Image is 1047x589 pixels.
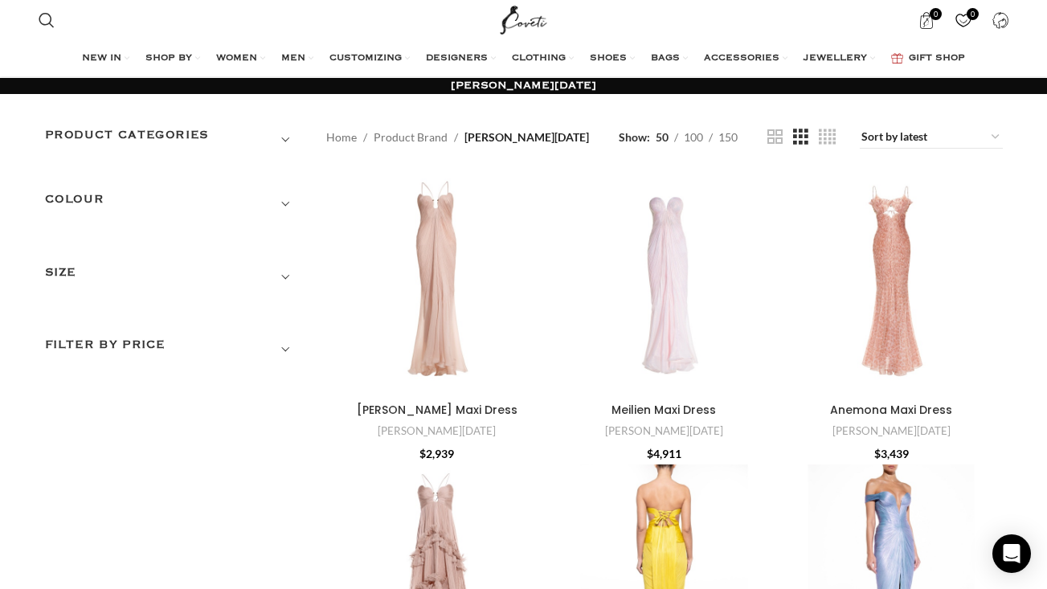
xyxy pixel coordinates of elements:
[329,43,410,75] a: CUSTOMIZING
[891,53,903,63] img: GiftBag
[426,52,488,65] span: DESIGNERS
[357,402,517,418] a: [PERSON_NAME] Maxi Dress
[82,43,129,75] a: NEW IN
[704,43,787,75] a: ACCESSORIES
[830,402,952,418] a: Anemona Maxi Dress
[704,52,779,65] span: ACCESSORIES
[832,423,951,439] a: [PERSON_NAME][DATE]
[611,402,716,418] a: Meilien Maxi Dress
[281,43,313,75] a: MEN
[281,52,305,65] span: MEN
[605,423,723,439] a: [PERSON_NAME][DATE]
[647,447,653,460] span: $
[947,4,980,36] a: 0
[216,43,265,75] a: WOMEN
[651,43,688,75] a: BAGS
[874,447,881,460] span: $
[909,52,965,65] span: GIFT SHOP
[891,43,965,75] a: GIFT SHOP
[145,43,200,75] a: SHOP BY
[553,173,775,395] a: Meilien Maxi Dress
[512,43,574,75] a: CLOTHING
[31,4,63,36] a: Search
[651,52,680,65] span: BAGS
[419,447,426,460] span: $
[145,52,192,65] span: SHOP BY
[82,52,121,65] span: NEW IN
[647,447,681,460] bdi: 4,911
[947,4,980,36] div: My Wishlist
[326,173,549,395] a: Raisa Maxi Dress
[512,52,566,65] span: CLOTHING
[216,52,257,65] span: WOMEN
[930,8,942,20] span: 0
[910,4,943,36] a: 0
[419,447,454,460] bdi: 2,939
[874,447,909,460] bdi: 3,439
[967,8,979,20] span: 0
[45,264,302,291] h3: SIZE
[497,12,550,26] a: Site logo
[780,173,1003,395] a: Anemona Maxi Dress
[378,423,496,439] a: [PERSON_NAME][DATE]
[590,43,635,75] a: SHOES
[426,43,496,75] a: DESIGNERS
[45,126,302,153] h3: Product categories
[45,336,302,363] h3: Filter by price
[992,534,1031,573] div: Open Intercom Messenger
[31,43,1017,75] div: Main navigation
[45,190,302,218] h3: COLOUR
[804,43,875,75] a: JEWELLERY
[329,52,402,65] span: CUSTOMIZING
[590,52,627,65] span: SHOES
[804,52,867,65] span: JEWELLERY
